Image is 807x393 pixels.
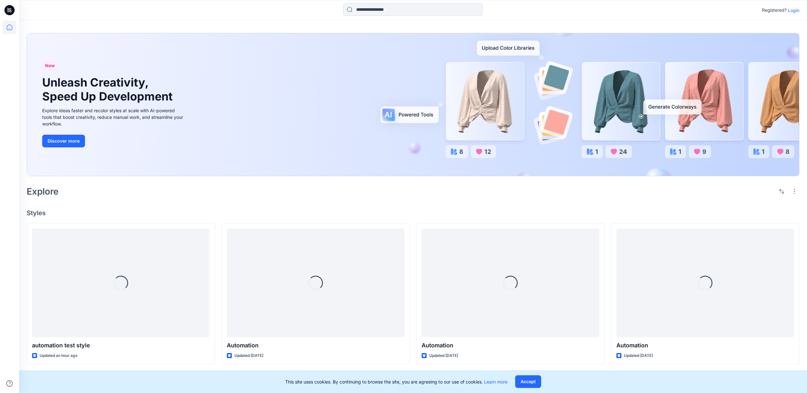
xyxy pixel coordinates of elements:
p: Updated an hour ago [40,352,77,359]
p: This site uses cookies. By continuing to browse the site, you are agreeing to our use of cookies. [285,378,508,385]
span: New [45,62,55,69]
p: Automation [422,341,599,350]
h4: Styles [27,209,799,217]
p: Updated [DATE] [624,352,653,359]
button: Discover more [42,135,85,147]
div: Explore ideas faster and recolor styles at scale with AI-powered tools that boost creativity, red... [42,107,185,127]
a: Discover more [42,135,185,147]
button: Accept [515,375,541,388]
p: Automation [227,341,404,350]
p: Updated [DATE] [429,352,458,359]
p: Registered? [762,6,787,14]
h2: Explore [27,186,59,196]
p: Automation [616,341,794,350]
p: Login [788,7,799,14]
a: Learn more [484,379,508,384]
p: automation test style [32,341,210,350]
p: Updated [DATE] [234,352,263,359]
h1: Unleash Creativity, Speed Up Development [42,76,175,103]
